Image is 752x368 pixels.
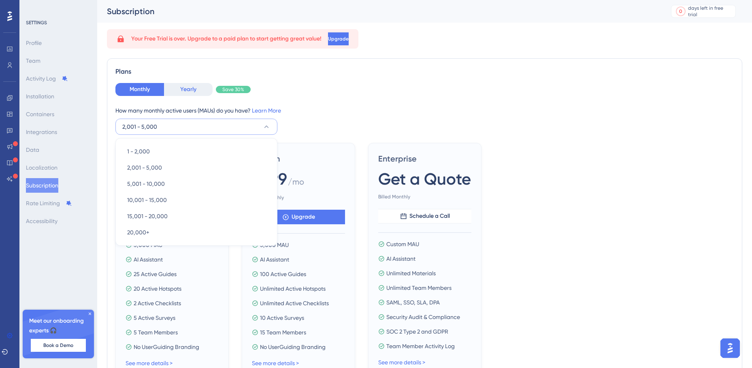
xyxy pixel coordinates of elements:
button: Book a Demo [31,339,86,352]
span: Unlimited Materials [386,268,436,278]
span: 20,000+ [127,228,149,237]
span: SAML, SSO, SLA, DPA [386,298,440,307]
button: Monthly [115,83,164,96]
span: 20 Active Hotspots [134,284,181,294]
button: Yearly [164,83,213,96]
span: 2 Active Checklists [134,298,181,308]
a: See more details > [252,360,299,366]
button: Installation [26,89,54,104]
span: Billed Monthly [252,194,345,201]
button: Data [26,143,39,157]
span: 15 Team Members [260,328,306,337]
button: Profile [26,36,42,50]
span: 100 Active Guides [260,269,306,279]
a: See more details > [126,360,173,366]
span: No UserGuiding Branding [260,342,326,352]
button: 2,001 - 5,000 [115,119,277,135]
button: 10,001 - 15,000 [121,192,272,208]
button: Containers [26,107,54,121]
button: 2,001 - 5,000 [121,160,272,176]
button: Team [26,53,40,68]
div: 0 [679,8,682,15]
span: SOC 2 Type 2 and GDPR [386,327,448,336]
span: / mo [288,176,304,191]
button: Localization [26,160,58,175]
span: 2,001 - 5,000 [127,163,162,172]
span: AI Assistant [260,255,289,264]
span: 10,001 - 15,000 [127,195,167,205]
span: No UserGuiding Branding [134,342,199,352]
span: 5,001 - 10,000 [127,179,165,189]
button: Schedule a Call [378,209,471,223]
button: Activity Log [26,71,68,86]
span: AI Assistant [134,255,163,264]
button: Integrations [26,125,57,139]
span: Save 30% [222,86,244,93]
button: 15,001 - 20,000 [121,208,272,224]
span: Upgrade [328,36,349,42]
span: 5 Team Members [134,328,178,337]
button: Upgrade [252,210,345,224]
span: Custom MAU [386,239,419,249]
span: 25 Active Guides [134,269,177,279]
button: 5,001 - 10,000 [121,176,272,192]
div: SETTINGS [26,19,92,26]
div: days left in free trial [688,5,733,18]
span: Book a Demo [43,342,73,349]
span: 5 Active Surveys [134,313,175,323]
span: Get a Quote [378,168,471,190]
span: Schedule a Call [409,211,450,221]
span: Upgrade [292,212,315,222]
span: Team Member Activity Log [386,341,455,351]
span: 1 - 2,000 [127,147,150,156]
a: See more details > [378,359,425,366]
button: Rate Limiting [26,196,72,211]
span: Unlimited Active Hotspots [260,284,326,294]
span: Unlimited Active Checklists [260,298,329,308]
span: 10 Active Surveys [260,313,304,323]
span: Growth [252,153,345,164]
span: Meet our onboarding experts 🎧 [29,316,87,336]
span: AI Assistant [386,254,415,264]
div: Plans [115,67,734,77]
span: Security Audit & Compliance [386,312,460,322]
button: Accessibility [26,214,58,228]
button: Subscription [26,178,58,193]
span: 2,001 - 5,000 [122,122,157,132]
button: 1 - 2,000 [121,143,272,160]
span: 15,001 - 20,000 [127,211,168,221]
iframe: UserGuiding AI Assistant Launcher [718,336,742,360]
span: Billed Monthly [378,194,471,200]
button: 20,000+ [121,224,272,240]
span: Your Free Trial is over. Upgrade to a paid plan to start getting great value! [131,34,322,44]
span: Enterprise [378,153,471,164]
div: How many monthly active users (MAUs) do you have? [115,106,734,115]
span: Unlimited Team Members [386,283,452,293]
div: Subscription [107,6,651,17]
button: Upgrade [328,32,349,45]
a: Learn More [252,107,281,114]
